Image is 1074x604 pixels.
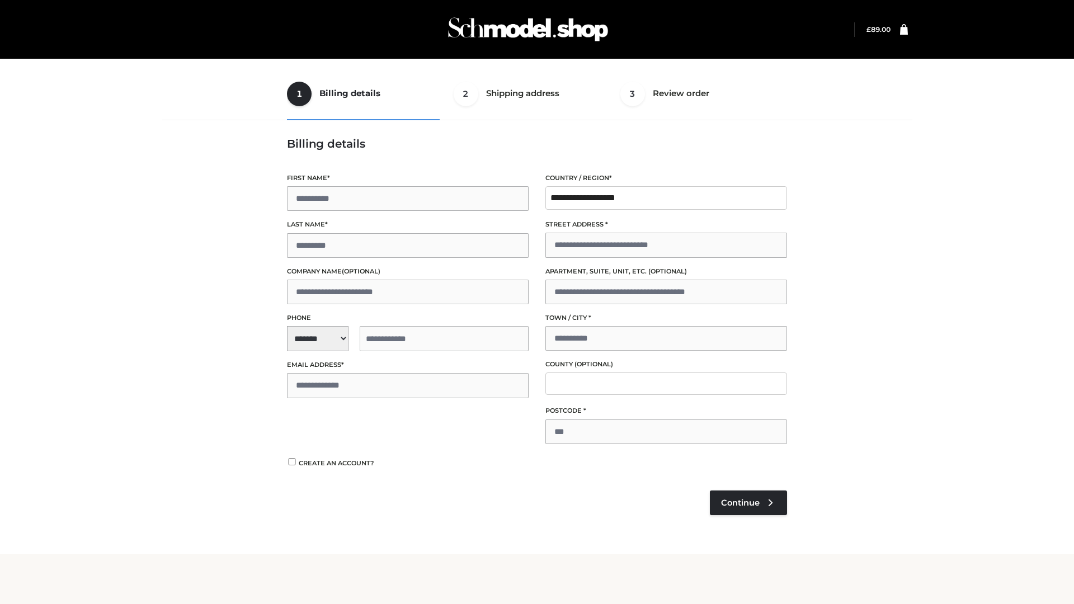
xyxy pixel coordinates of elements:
[721,498,760,508] span: Continue
[545,219,787,230] label: Street address
[287,313,529,323] label: Phone
[287,458,297,465] input: Create an account?
[444,7,612,51] img: Schmodel Admin 964
[545,173,787,183] label: Country / Region
[342,267,380,275] span: (optional)
[866,25,871,34] span: £
[287,266,529,277] label: Company name
[287,219,529,230] label: Last name
[299,459,374,467] span: Create an account?
[545,359,787,370] label: County
[545,405,787,416] label: Postcode
[287,360,529,370] label: Email address
[545,313,787,323] label: Town / City
[866,25,891,34] a: £89.00
[287,173,529,183] label: First name
[710,490,787,515] a: Continue
[287,137,787,150] h3: Billing details
[866,25,891,34] bdi: 89.00
[648,267,687,275] span: (optional)
[574,360,613,368] span: (optional)
[545,266,787,277] label: Apartment, suite, unit, etc.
